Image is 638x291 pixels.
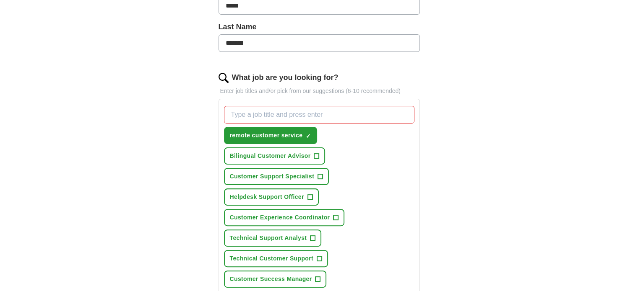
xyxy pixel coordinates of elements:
[230,193,304,201] span: Helpdesk Support Officer
[232,72,339,83] label: What job are you looking for?
[230,234,307,242] span: Technical Support Analyst
[219,87,420,95] p: Enter job titles and/or pick from our suggestions (6-10 recommended)
[224,209,345,226] button: Customer Experience Coordinator
[224,270,327,288] button: Customer Success Manager
[224,250,328,267] button: Technical Customer Support
[230,131,303,140] span: remote customer service
[224,188,319,206] button: Helpdesk Support Officer
[219,21,420,33] label: Last Name
[224,106,414,124] input: Type a job title and press enter
[224,127,318,144] button: remote customer service✓
[219,73,229,83] img: search.png
[224,229,322,247] button: Technical Support Analyst
[306,133,311,139] span: ✓
[230,254,313,263] span: Technical Customer Support
[230,213,330,222] span: Customer Experience Coordinator
[224,168,329,185] button: Customer Support Specialist
[230,172,315,181] span: Customer Support Specialist
[224,147,326,165] button: Bilingual Customer Advisor
[230,275,312,283] span: Customer Success Manager
[230,152,311,160] span: Bilingual Customer Advisor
